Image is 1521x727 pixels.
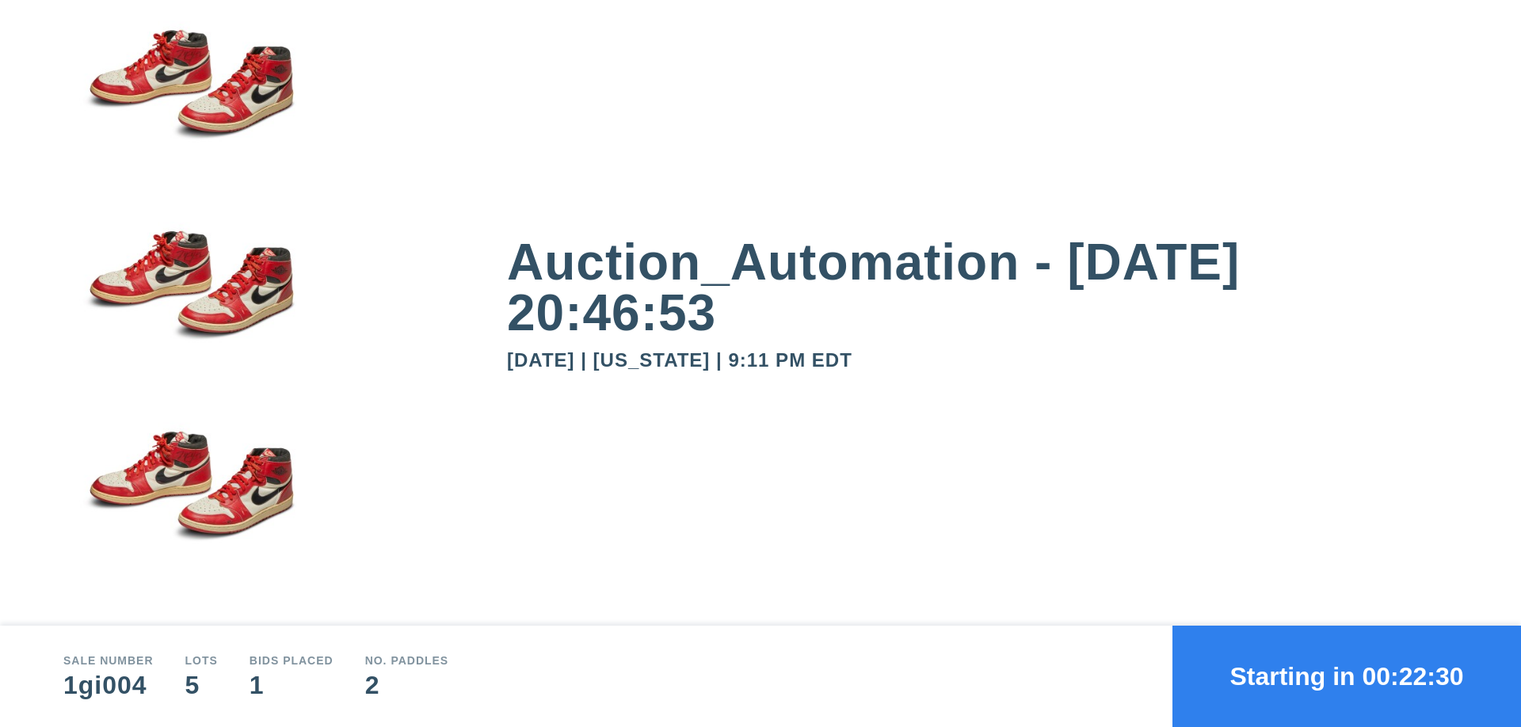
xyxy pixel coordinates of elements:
div: Auction_Automation - [DATE] 20:46:53 [507,237,1458,338]
div: [DATE] | [US_STATE] | 9:11 PM EDT [507,351,1458,370]
div: 1 [250,672,334,698]
img: small [63,201,317,402]
div: No. Paddles [365,655,449,666]
img: small [63,402,317,603]
div: Sale number [63,655,154,666]
button: Starting in 00:22:30 [1172,626,1521,727]
div: Bids Placed [250,655,334,666]
img: small [63,1,317,202]
div: 1gi004 [63,672,154,698]
div: 2 [365,672,449,698]
div: Lots [185,655,218,666]
div: 5 [185,672,218,698]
